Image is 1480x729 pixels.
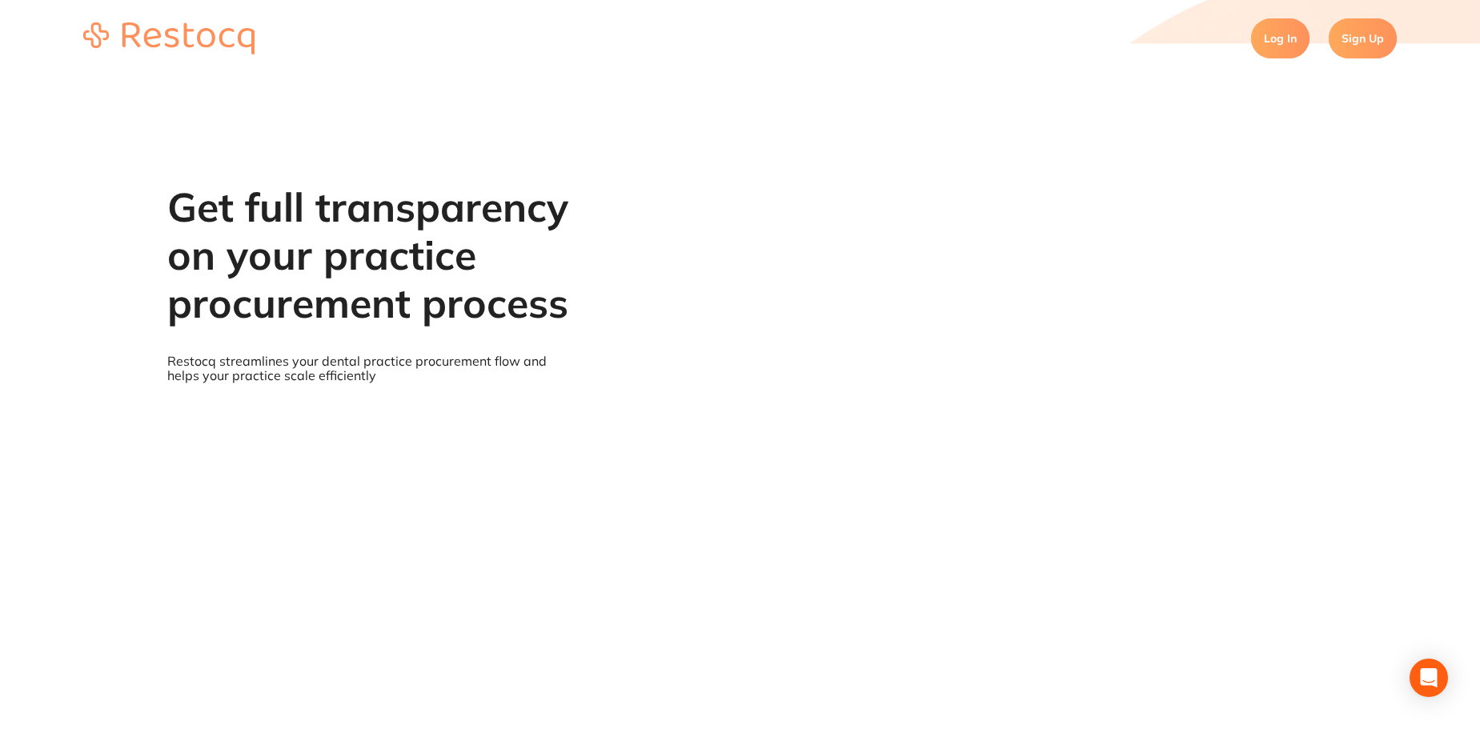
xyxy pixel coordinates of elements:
[167,354,571,383] p: Restocq streamlines your dental practice procurement flow and helps your practice scale efficiently
[1410,659,1448,697] div: Open Intercom Messenger
[83,22,255,54] img: restocq_logo.svg
[1329,18,1397,58] a: Sign Up
[167,183,571,327] h1: Get full transparency on your practice procurement process
[1251,18,1310,58] a: Log In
